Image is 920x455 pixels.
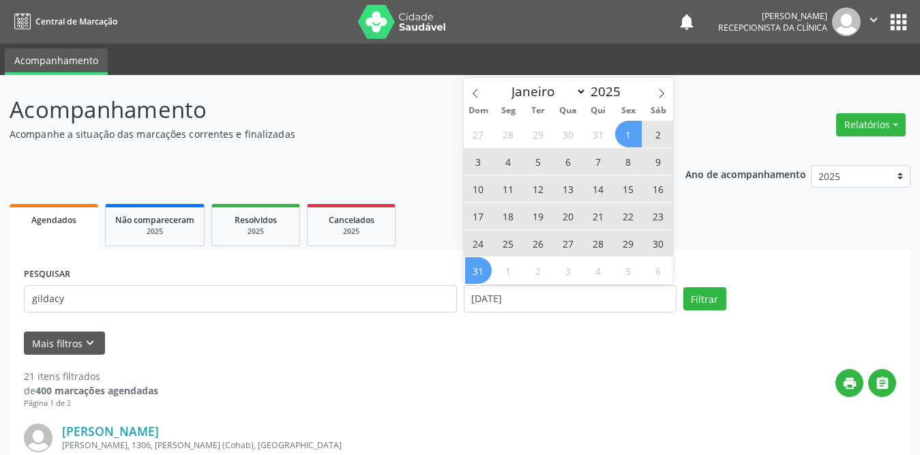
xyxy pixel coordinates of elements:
[718,10,827,22] div: [PERSON_NAME]
[718,22,827,33] span: Recepcionista da clínica
[495,203,522,229] span: Agosto 18, 2025
[645,121,672,147] span: Agosto 2, 2025
[866,12,881,27] i: 
[585,230,612,256] span: Agosto 28, 2025
[525,148,552,175] span: Agosto 5, 2025
[585,121,612,147] span: Julho 31, 2025
[465,175,492,202] span: Agosto 10, 2025
[35,384,158,397] strong: 400 marcações agendadas
[555,175,582,202] span: Agosto 13, 2025
[525,175,552,202] span: Agosto 12, 2025
[495,257,522,284] span: Setembro 1, 2025
[615,121,642,147] span: Agosto 1, 2025
[615,230,642,256] span: Agosto 29, 2025
[615,203,642,229] span: Agosto 22, 2025
[525,203,552,229] span: Agosto 19, 2025
[24,383,158,398] div: de
[465,203,492,229] span: Agosto 17, 2025
[495,230,522,256] span: Agosto 25, 2025
[555,257,582,284] span: Setembro 3, 2025
[643,106,673,115] span: Sáb
[887,10,910,34] button: apps
[465,230,492,256] span: Agosto 24, 2025
[495,121,522,147] span: Julho 28, 2025
[83,336,98,351] i: keyboard_arrow_down
[329,214,374,226] span: Cancelados
[615,148,642,175] span: Agosto 8, 2025
[222,226,290,237] div: 2025
[585,148,612,175] span: Agosto 7, 2025
[842,376,857,391] i: print
[615,175,642,202] span: Agosto 15, 2025
[465,121,492,147] span: Julho 27, 2025
[645,203,672,229] span: Agosto 23, 2025
[555,148,582,175] span: Agosto 6, 2025
[235,214,277,226] span: Resolvidos
[683,287,726,310] button: Filtrar
[493,106,523,115] span: Seg
[505,82,587,101] select: Month
[645,148,672,175] span: Agosto 9, 2025
[645,230,672,256] span: Agosto 30, 2025
[585,203,612,229] span: Agosto 21, 2025
[835,369,863,397] button: print
[465,148,492,175] span: Agosto 3, 2025
[555,203,582,229] span: Agosto 20, 2025
[685,165,806,182] p: Ano de acompanhamento
[465,257,492,284] span: Agosto 31, 2025
[832,8,861,36] img: img
[875,376,890,391] i: 
[525,121,552,147] span: Julho 29, 2025
[613,106,643,115] span: Sex
[868,369,896,397] button: 
[5,48,108,75] a: Acompanhamento
[523,106,553,115] span: Ter
[645,175,672,202] span: Agosto 16, 2025
[587,83,632,100] input: Year
[495,175,522,202] span: Agosto 11, 2025
[495,148,522,175] span: Agosto 4, 2025
[615,257,642,284] span: Setembro 5, 2025
[62,424,159,439] a: [PERSON_NAME]
[62,439,692,451] div: [PERSON_NAME], 1306, [PERSON_NAME] (Cohab), [GEOGRAPHIC_DATA]
[10,127,640,141] p: Acompanhe a situação das marcações correntes e finalizadas
[861,8,887,36] button: 
[10,93,640,127] p: Acompanhamento
[24,369,158,383] div: 21 itens filtrados
[555,121,582,147] span: Julho 30, 2025
[677,12,696,31] button: notifications
[525,257,552,284] span: Setembro 2, 2025
[115,214,194,226] span: Não compareceram
[24,285,457,312] input: Nome, CNS
[583,106,613,115] span: Qui
[10,10,117,33] a: Central de Marcação
[24,264,70,285] label: PESQUISAR
[35,16,117,27] span: Central de Marcação
[585,257,612,284] span: Setembro 4, 2025
[464,106,494,115] span: Dom
[836,113,906,136] button: Relatórios
[115,226,194,237] div: 2025
[585,175,612,202] span: Agosto 14, 2025
[464,285,677,312] input: Selecione um intervalo
[525,230,552,256] span: Agosto 26, 2025
[24,332,105,355] button: Mais filtroskeyboard_arrow_down
[555,230,582,256] span: Agosto 27, 2025
[317,226,385,237] div: 2025
[553,106,583,115] span: Qua
[24,398,158,409] div: Página 1 de 2
[31,214,76,226] span: Agendados
[645,257,672,284] span: Setembro 6, 2025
